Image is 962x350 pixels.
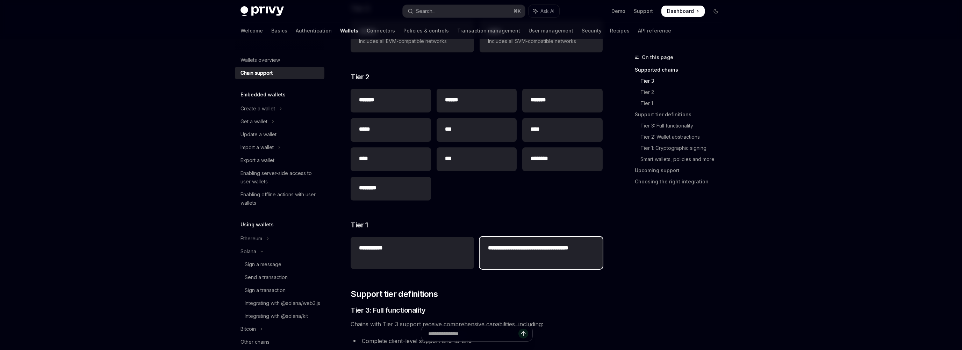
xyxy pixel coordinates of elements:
[635,98,727,109] a: Tier 1
[416,7,436,15] div: Search...
[240,117,267,126] div: Get a wallet
[235,188,324,209] a: Enabling offline actions with user wallets
[245,273,288,282] div: Send a transaction
[245,286,286,294] div: Sign a transaction
[235,102,324,115] button: Toggle Create a wallet section
[529,22,573,39] a: User management
[518,329,528,338] button: Send message
[540,8,554,15] span: Ask AI
[403,5,525,17] button: Open search
[240,22,263,39] a: Welcome
[240,69,273,77] div: Chain support
[351,319,603,329] span: Chains with Tier 3 support receive comprehensive capabilities, including:
[240,338,270,346] div: Other chains
[245,299,320,307] div: Integrating with @solana/web3.js
[635,143,727,154] a: Tier 1: Cryptographic signing
[340,22,358,39] a: Wallets
[235,167,324,188] a: Enabling server-side access to user wallets
[457,22,520,39] a: Transaction management
[235,67,324,79] a: Chain support
[428,326,518,341] input: Ask a question...
[667,8,694,15] span: Dashboard
[582,22,602,39] a: Security
[235,258,324,271] a: Sign a message
[638,22,671,39] a: API reference
[235,232,324,245] button: Toggle Ethereum section
[235,336,324,348] a: Other chains
[634,8,653,15] a: Support
[635,120,727,131] a: Tier 3: Full functionality
[235,284,324,297] a: Sign a transaction
[529,5,559,17] button: Toggle assistant panel
[367,22,395,39] a: Connectors
[235,271,324,284] a: Send a transaction
[351,220,368,230] span: Tier 1
[240,169,320,186] div: Enabling server-side access to user wallets
[240,156,274,165] div: Export a wallet
[635,64,727,75] a: Supported chains
[240,90,286,99] h5: Embedded wallets
[635,131,727,143] a: Tier 2: Wallet abstractions
[240,190,320,207] div: Enabling offline actions with user wallets
[235,323,324,335] button: Toggle Bitcoin section
[610,22,630,39] a: Recipes
[235,310,324,322] a: Integrating with @solana/kit
[642,53,673,61] span: On this page
[235,54,324,66] a: Wallets overview
[296,22,332,39] a: Authentication
[235,297,324,309] a: Integrating with @solana/web3.js
[359,37,465,45] span: Includes all EVM-compatible networks
[635,109,727,120] a: Support tier definitions
[271,22,287,39] a: Basics
[351,289,438,300] span: Support tier definitions
[351,305,425,315] span: Tier 3: Full functionality
[240,234,262,243] div: Ethereum
[240,6,284,16] img: dark logo
[488,37,594,45] span: Includes all SVM-compatible networks
[235,245,324,258] button: Toggle Solana section
[611,8,625,15] a: Demo
[240,325,256,333] div: Bitcoin
[240,104,275,113] div: Create a wallet
[351,72,369,82] span: Tier 2
[635,154,727,165] a: Smart wallets, policies and more
[240,56,280,64] div: Wallets overview
[235,141,324,154] button: Toggle Import a wallet section
[235,154,324,167] a: Export a wallet
[240,130,277,139] div: Update a wallet
[635,165,727,176] a: Upcoming support
[245,260,281,269] div: Sign a message
[710,6,721,17] button: Toggle dark mode
[514,8,521,14] span: ⌘ K
[240,143,274,152] div: Import a wallet
[661,6,705,17] a: Dashboard
[403,22,449,39] a: Policies & controls
[245,312,308,320] div: Integrating with @solana/kit
[240,220,274,229] h5: Using wallets
[235,115,324,128] button: Toggle Get a wallet section
[635,75,727,87] a: Tier 3
[635,87,727,98] a: Tier 2
[240,247,256,256] div: Solana
[635,176,727,187] a: Choosing the right integration
[235,128,324,141] a: Update a wallet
